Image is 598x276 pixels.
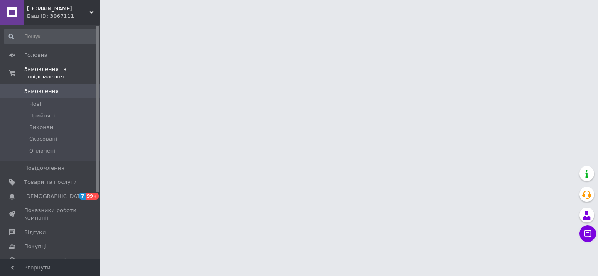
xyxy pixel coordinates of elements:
span: Каталог ProSale [24,257,69,264]
span: Відгуки [24,229,46,236]
button: Чат з покупцем [579,225,596,242]
span: 99+ [86,193,99,200]
span: Показники роботи компанії [24,207,77,222]
span: Нові [29,100,41,108]
input: Пошук [4,29,98,44]
span: Товари та послуги [24,178,77,186]
span: Покупці [24,243,47,250]
span: tomm.com.ua [27,5,89,12]
span: Головна [24,51,47,59]
span: Прийняті [29,112,55,120]
span: Повідомлення [24,164,64,172]
span: 7 [79,193,86,200]
span: Замовлення [24,88,59,95]
div: Ваш ID: 3867111 [27,12,100,20]
span: Виконані [29,124,55,131]
span: Замовлення та повідомлення [24,66,100,81]
span: [DEMOGRAPHIC_DATA] [24,193,86,200]
span: Оплачені [29,147,55,155]
span: Скасовані [29,135,57,143]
